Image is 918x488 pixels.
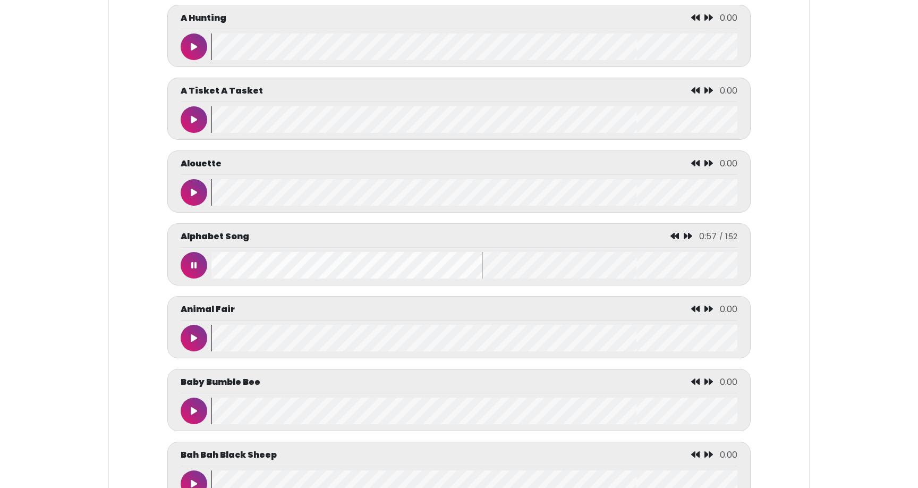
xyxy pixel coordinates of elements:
span: 0.00 [720,303,737,315]
span: / 1:52 [719,231,737,242]
span: 0.00 [720,85,737,97]
span: 0.00 [720,12,737,24]
p: Alphabet Song [181,230,249,243]
span: 0:57 [699,230,717,242]
span: 0.00 [720,376,737,388]
p: A Hunting [181,12,226,24]
p: A Tisket A Tasket [181,85,263,97]
p: Animal Fair [181,303,235,316]
span: 0.00 [720,157,737,170]
p: Alouette [181,157,222,170]
p: Bah Bah Black Sheep [181,449,277,461]
p: Baby Bumble Bee [181,376,260,389]
span: 0.00 [720,449,737,461]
